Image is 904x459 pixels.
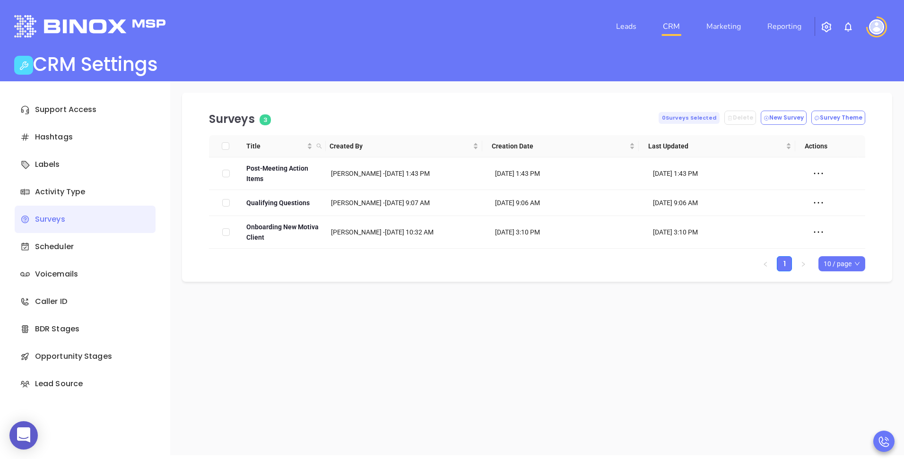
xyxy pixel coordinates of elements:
[811,111,865,125] button: Survey Theme
[818,256,865,271] div: Page Size
[659,112,720,124] span: 0 Surveys Selected
[758,256,773,271] li: Previous Page
[653,198,798,208] div: [DATE] 9:06 AM
[15,260,156,288] div: Voicemails
[824,257,860,271] span: 10 / page
[314,139,324,153] span: search
[15,288,156,315] div: Caller ID
[653,168,798,179] div: [DATE] 1:43 PM
[331,198,482,208] div: [DATE] 9:07 AM
[330,141,471,151] span: Created By
[724,111,756,125] button: Delete
[15,343,156,370] div: Opportunity Stages
[796,256,811,271] button: right
[495,198,640,208] div: [DATE] 9:06 AM
[777,256,792,271] li: 1
[15,151,156,178] div: Labels
[777,257,791,271] a: 1
[14,15,165,37] img: logo
[821,21,832,33] img: iconSetting
[648,141,784,151] span: Last Updated
[331,227,482,237] div: [DATE] 10:32 AM
[209,111,698,128] p: Surveys
[331,168,482,179] div: [DATE] 1:43 PM
[795,135,858,157] th: Actions
[246,199,310,207] span: Qualifying Questions
[763,261,768,267] span: left
[764,17,805,36] a: Reporting
[495,227,640,237] div: [DATE] 3:10 PM
[758,256,773,271] button: left
[15,370,156,398] div: Lead Source
[15,233,156,260] div: Scheduler
[316,143,322,149] span: search
[869,19,884,35] img: user
[246,223,320,241] span: Onboarding New Motiva Client
[260,114,271,125] span: 3
[246,165,310,182] span: Post-Meeting Action Items
[243,135,326,157] th: Title
[482,135,639,157] th: Creation Date
[796,256,811,271] li: Next Page
[331,228,385,236] span: [PERSON_NAME] -
[33,53,158,76] h1: CRM Settings
[331,199,385,207] span: [PERSON_NAME] -
[800,261,806,267] span: right
[843,21,854,33] img: iconNotification
[659,17,684,36] a: CRM
[639,135,795,157] th: Last Updated
[612,17,640,36] a: Leads
[246,141,305,151] span: Title
[653,227,798,237] div: [DATE] 3:10 PM
[331,170,385,177] span: [PERSON_NAME] -
[15,206,156,233] div: Surveys
[761,111,807,125] button: New Survey
[492,141,627,151] span: Creation Date
[15,178,156,206] div: Activity Type
[326,135,482,157] th: Created By
[15,315,156,343] div: BDR Stages
[703,17,745,36] a: Marketing
[15,123,156,151] div: Hashtags
[15,96,156,123] div: Support Access
[495,168,640,179] div: [DATE] 1:43 PM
